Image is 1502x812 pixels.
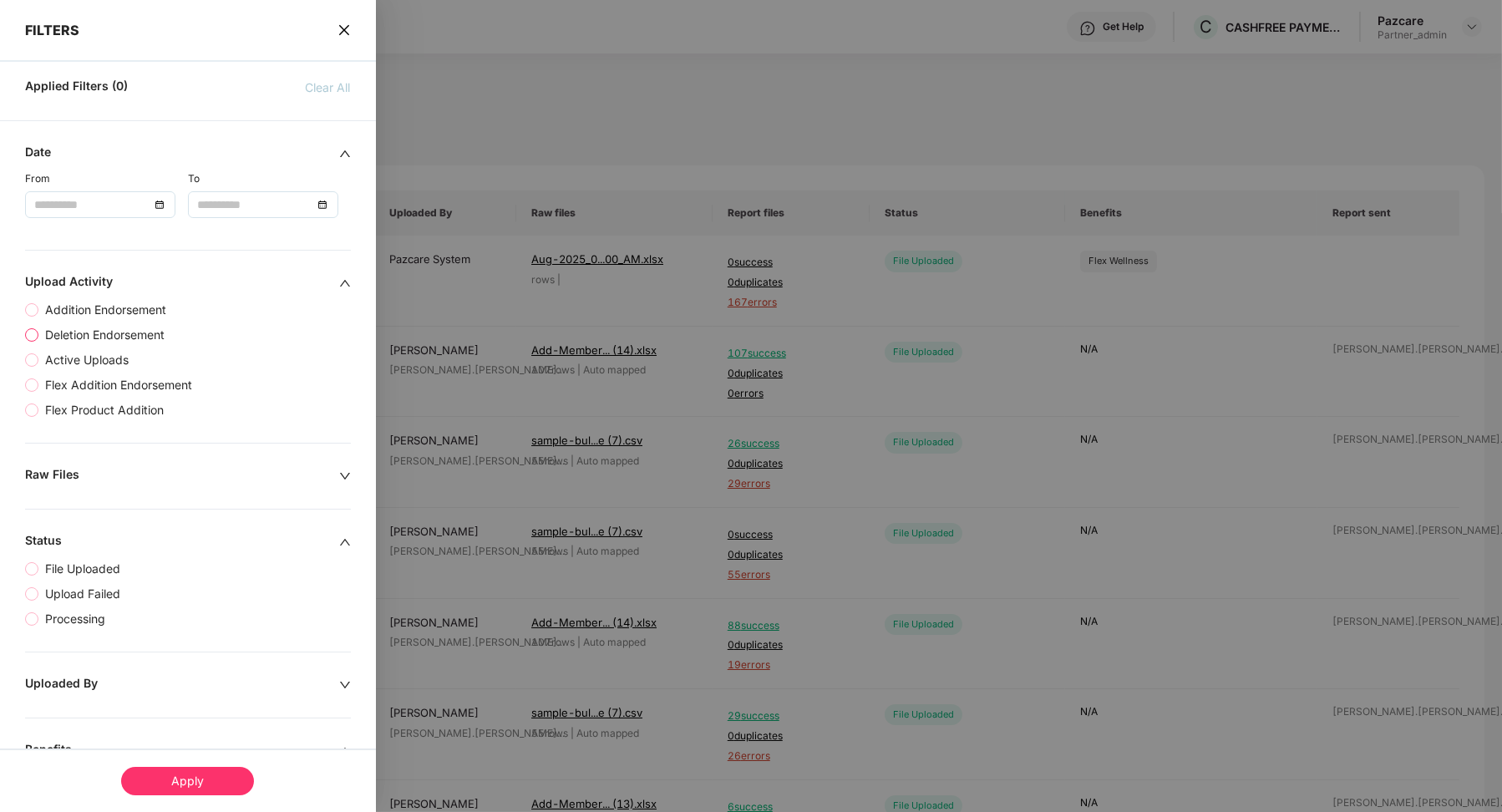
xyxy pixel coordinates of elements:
[339,745,351,757] span: up
[38,610,112,628] span: Processing
[38,326,171,344] span: Deletion Endorsement
[25,676,339,694] div: Uploaded By
[25,79,128,97] span: Applied Filters (0)
[25,145,339,163] div: Date
[38,401,170,419] span: Flex Product Addition
[25,467,339,485] div: Raw Files
[339,148,351,160] span: up
[38,560,127,578] span: File Uploaded
[339,536,351,548] span: up
[121,767,254,795] div: Apply
[339,679,351,691] span: down
[38,585,127,603] span: Upload Failed
[337,22,351,38] span: close
[25,171,188,187] div: From
[38,351,135,369] span: Active Uploads
[25,274,339,292] div: Upload Activity
[339,470,351,482] span: down
[339,277,351,289] span: up
[25,22,79,38] span: FILTERS
[188,171,351,187] div: To
[38,376,199,394] span: Flex Addition Endorsement
[306,79,351,97] span: Clear All
[25,533,339,551] div: Status
[25,742,339,760] div: Benefits
[38,301,173,319] span: Addition Endorsement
